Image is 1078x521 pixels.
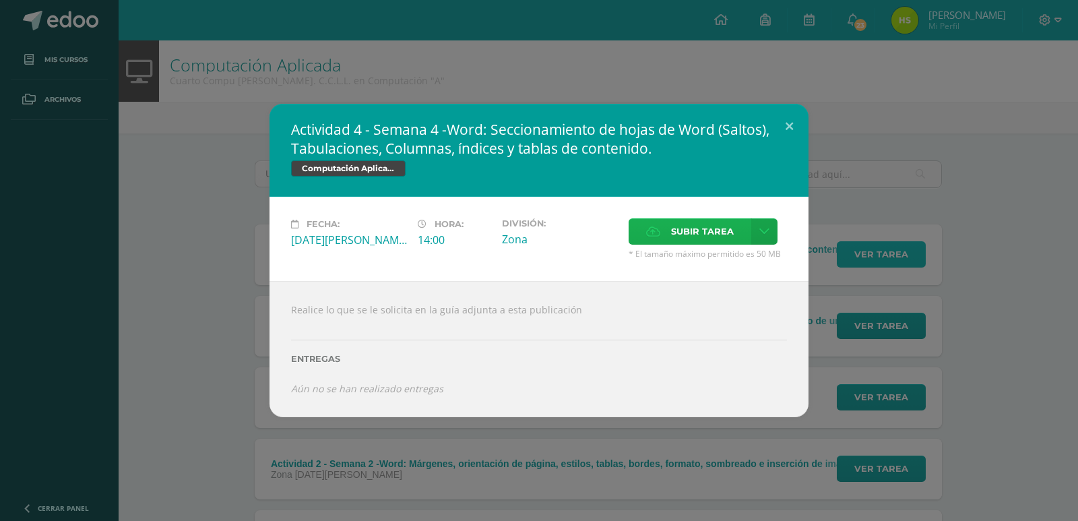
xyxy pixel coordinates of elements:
label: Entregas [291,354,787,364]
label: División: [502,218,618,228]
i: Aún no se han realizado entregas [291,382,443,395]
span: * El tamaño máximo permitido es 50 MB [629,248,787,259]
div: Zona [502,232,618,247]
span: Hora: [435,219,464,229]
div: [DATE][PERSON_NAME] [291,233,407,247]
span: Computación Aplicada [291,160,406,177]
span: Subir tarea [671,219,734,244]
span: Fecha: [307,219,340,229]
div: 14:00 [418,233,491,247]
h2: Actividad 4 - Semana 4 -Word: Seccionamiento de hojas de Word (Saltos), Tabulaciones, Columnas, í... [291,120,787,158]
div: Realice lo que se le solicita en la guía adjunta a esta publicación [269,281,808,417]
button: Close (Esc) [770,104,808,150]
